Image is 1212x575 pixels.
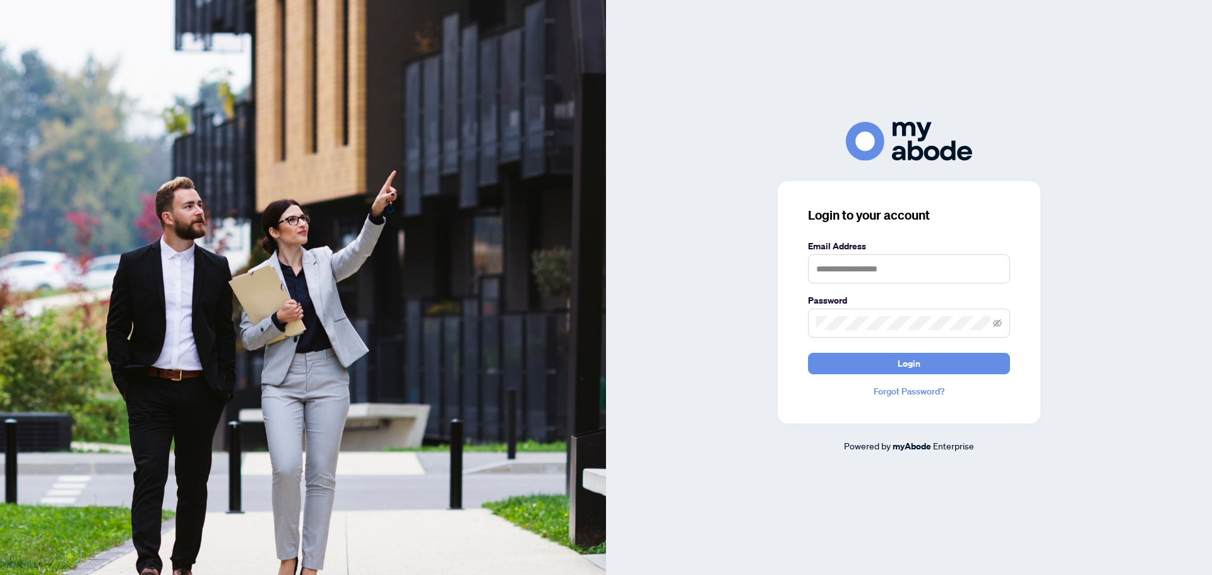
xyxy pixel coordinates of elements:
[893,439,931,453] a: myAbode
[808,206,1010,224] h3: Login to your account
[846,122,972,160] img: ma-logo
[844,440,891,451] span: Powered by
[993,319,1002,328] span: eye-invisible
[808,239,1010,253] label: Email Address
[808,353,1010,374] button: Login
[933,440,974,451] span: Enterprise
[808,384,1010,398] a: Forgot Password?
[898,353,920,374] span: Login
[808,293,1010,307] label: Password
